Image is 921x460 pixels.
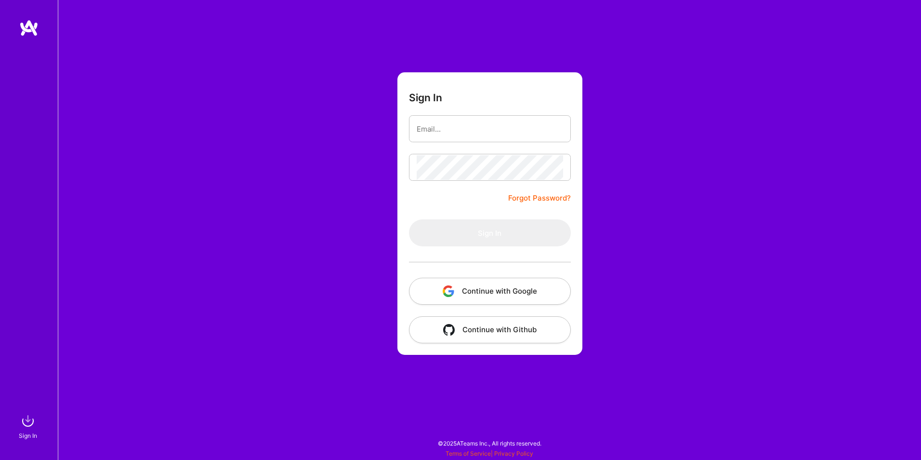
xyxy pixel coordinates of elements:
[443,324,455,336] img: icon
[409,278,571,305] button: Continue with Google
[18,411,38,431] img: sign in
[19,431,37,441] div: Sign In
[409,316,571,343] button: Continue with Github
[19,19,39,37] img: logo
[446,450,491,457] a: Terms of Service
[417,117,563,141] input: Email...
[494,450,533,457] a: Privacy Policy
[58,431,921,455] div: © 2025 ATeams Inc., All rights reserved.
[446,450,533,457] span: |
[409,92,442,104] h3: Sign In
[443,285,454,297] img: icon
[20,411,38,441] a: sign inSign In
[409,219,571,246] button: Sign In
[508,192,571,204] a: Forgot Password?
